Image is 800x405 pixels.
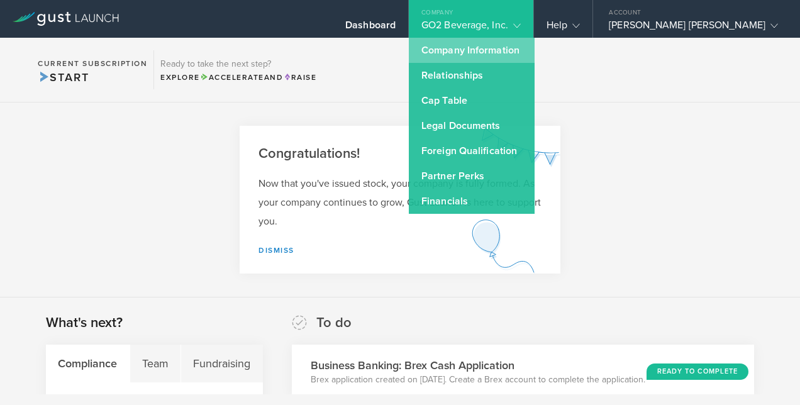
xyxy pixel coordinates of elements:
div: Ready to Complete [647,363,748,380]
h2: Congratulations! [258,145,542,163]
span: and [200,73,284,82]
h3: Ready to take the next step? [160,60,316,69]
span: Raise [283,73,316,82]
a: Dismiss [258,246,294,255]
div: Ready to take the next step?ExploreAccelerateandRaise [153,50,323,89]
h2: To do [316,314,352,332]
h3: Business Banking: Brex Cash Application [311,357,645,374]
div: Business Banking: Brex Cash ApplicationBrex application created on [DATE]. Create a Brex account ... [292,345,769,398]
div: [PERSON_NAME] [PERSON_NAME] [609,19,778,38]
span: Start [38,70,89,84]
p: Now that you've issued stock, your company is fully formed. As your company continues to grow, Gu... [258,174,542,231]
div: Help [547,19,580,38]
p: Brex application created on [DATE]. Create a Brex account to complete the application. [311,374,645,386]
span: Accelerate [200,73,264,82]
div: Fundraising [181,345,263,382]
div: Team [130,345,182,382]
div: Compliance [46,345,130,382]
h2: Current Subscription [38,60,147,67]
div: Dashboard [345,19,396,38]
div: Explore [160,72,316,83]
h2: What's next? [46,314,123,332]
div: GO2 Beverage, Inc. [421,19,521,38]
